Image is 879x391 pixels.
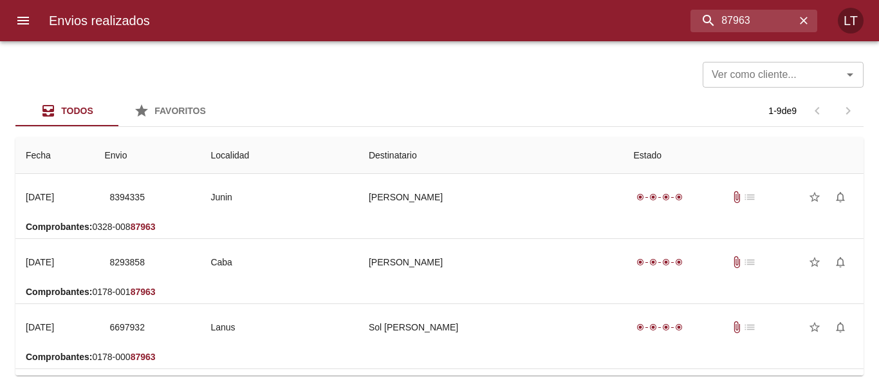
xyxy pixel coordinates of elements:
[841,66,859,84] button: Abrir
[358,304,624,350] td: Sol [PERSON_NAME]
[26,257,54,267] div: [DATE]
[802,104,833,115] span: Pagina anterior
[649,193,657,201] span: radio_button_checked
[730,321,743,334] span: Tiene documentos adjuntos
[26,287,92,297] b: Comprobantes :
[94,137,200,174] th: Envio
[743,321,756,334] span: No tiene pedido asociado
[26,285,853,298] p: 0178-001
[828,249,853,275] button: Activar notificaciones
[802,249,828,275] button: Agregar a favoritos
[636,258,644,266] span: radio_button_checked
[834,191,847,204] span: notifications_none
[838,8,864,33] div: Abrir información de usuario
[675,258,683,266] span: radio_button_checked
[104,251,150,274] button: 8293858
[634,256,685,269] div: Entregado
[358,239,624,285] td: [PERSON_NAME]
[15,137,94,174] th: Fecha
[838,8,864,33] div: LT
[26,192,54,202] div: [DATE]
[743,256,756,269] span: No tiene pedido asociado
[649,258,657,266] span: radio_button_checked
[200,304,358,350] td: Lanus
[26,322,54,332] div: [DATE]
[200,239,358,285] td: Caba
[634,191,685,204] div: Entregado
[833,95,864,126] span: Pagina siguiente
[834,256,847,269] span: notifications_none
[624,137,864,174] th: Estado
[675,193,683,201] span: radio_button_checked
[808,321,821,334] span: star_border
[200,174,358,220] td: Junin
[730,256,743,269] span: Tiene documentos adjuntos
[768,104,797,117] p: 1 - 9 de 9
[131,287,156,297] em: 87963
[675,323,683,331] span: radio_button_checked
[154,106,206,116] span: Favoritos
[109,319,145,336] span: 6697932
[808,256,821,269] span: star_border
[26,220,853,233] p: 0328-008
[358,174,624,220] td: [PERSON_NAME]
[634,321,685,334] div: Entregado
[808,191,821,204] span: star_border
[49,10,150,31] h6: Envios realizados
[26,222,92,232] b: Comprobantes :
[109,189,145,205] span: 8394335
[131,352,156,362] em: 87963
[131,222,156,232] em: 87963
[109,254,145,271] span: 8293858
[636,323,644,331] span: radio_button_checked
[15,95,221,126] div: Tabs Envios
[104,316,150,339] button: 6697932
[828,314,853,340] button: Activar notificaciones
[743,191,756,204] span: No tiene pedido asociado
[662,258,670,266] span: radio_button_checked
[26,352,92,362] b: Comprobantes :
[662,323,670,331] span: radio_button_checked
[61,106,93,116] span: Todos
[662,193,670,201] span: radio_button_checked
[802,314,828,340] button: Agregar a favoritos
[104,186,150,209] button: 8394335
[828,184,853,210] button: Activar notificaciones
[8,5,39,36] button: menu
[358,137,624,174] th: Destinatario
[834,321,847,334] span: notifications_none
[730,191,743,204] span: Tiene documentos adjuntos
[636,193,644,201] span: radio_button_checked
[200,137,358,174] th: Localidad
[649,323,657,331] span: radio_button_checked
[26,350,853,363] p: 0178-000
[690,10,795,32] input: buscar
[802,184,828,210] button: Agregar a favoritos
